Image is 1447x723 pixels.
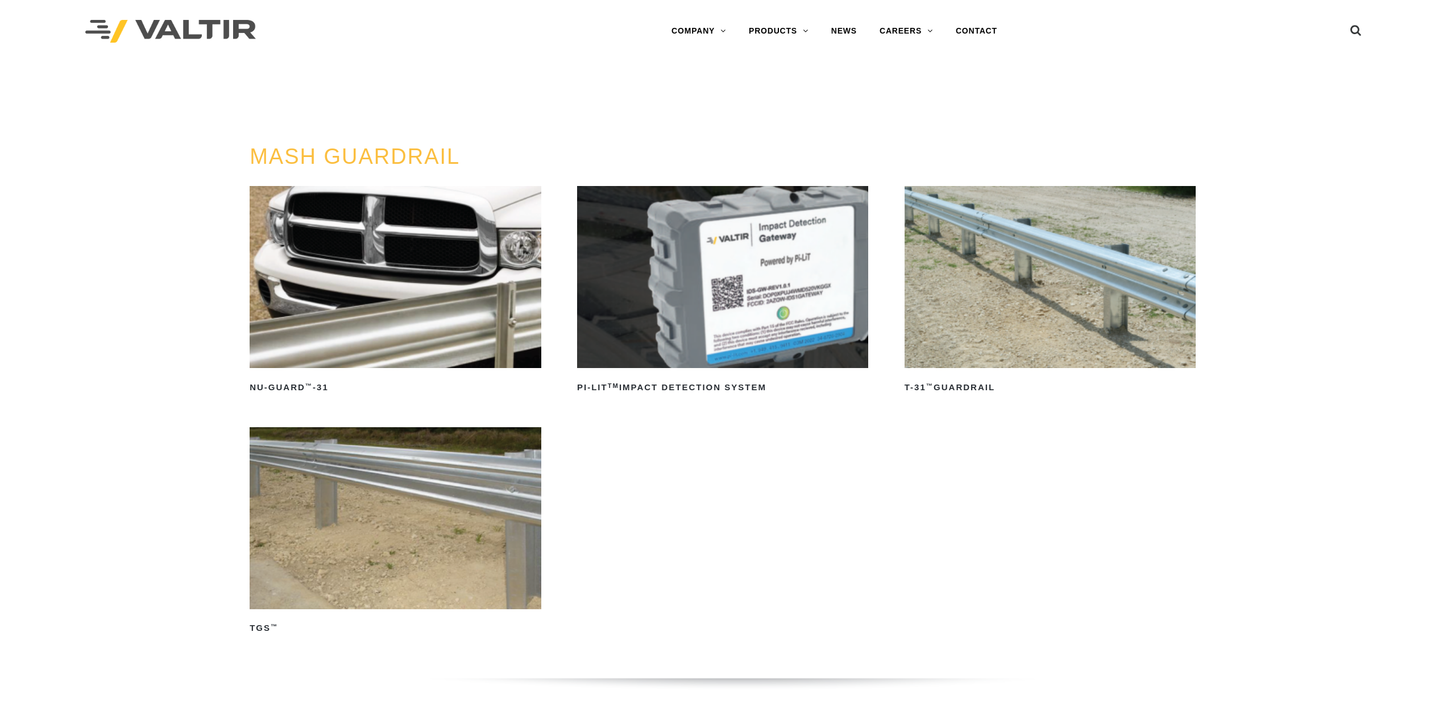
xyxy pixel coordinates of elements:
a: NU-GUARD™-31 [250,186,541,396]
sup: ™ [926,382,934,389]
a: PRODUCTS [737,20,820,43]
a: T-31™Guardrail [905,186,1196,396]
a: COMPANY [660,20,737,43]
h2: PI-LIT Impact Detection System [577,378,868,396]
h2: T-31 Guardrail [905,378,1196,396]
a: CAREERS [868,20,944,43]
h2: TGS [250,619,541,638]
a: MASH GUARDRAIL [250,144,460,168]
a: CONTACT [944,20,1009,43]
sup: ™ [305,382,313,389]
sup: ™ [271,623,278,630]
sup: TM [608,382,619,389]
a: TGS™ [250,427,541,638]
a: NEWS [820,20,868,43]
a: PI-LITTMImpact Detection System [577,186,868,396]
h2: NU-GUARD -31 [250,378,541,396]
img: Valtir [85,20,256,43]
